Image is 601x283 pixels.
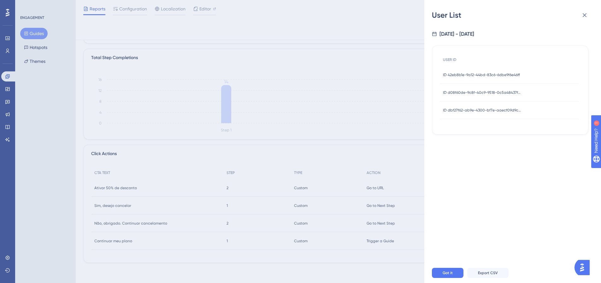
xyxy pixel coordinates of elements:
span: ID 42eb8b1e-9a12-44bd-83c6-6dbe9f6e46ff [443,72,520,77]
span: Need Help? [15,2,39,9]
span: USER ID [443,57,457,62]
div: User List [432,10,593,20]
iframe: UserGuiding AI Assistant Launcher [574,258,593,277]
div: 1 [44,3,46,8]
span: Got it [443,270,453,275]
span: Export CSV [478,270,498,275]
button: Export CSV [467,268,509,278]
div: [DATE] - [DATE] [439,30,474,38]
span: ID d08f60de-9c8f-40c9-9518-0c5a48437f87 [443,90,522,95]
span: ID dbf27f62-ab9e-4300-bf7e-aaecf09d9c4d [443,108,522,113]
button: Got it [432,268,463,278]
